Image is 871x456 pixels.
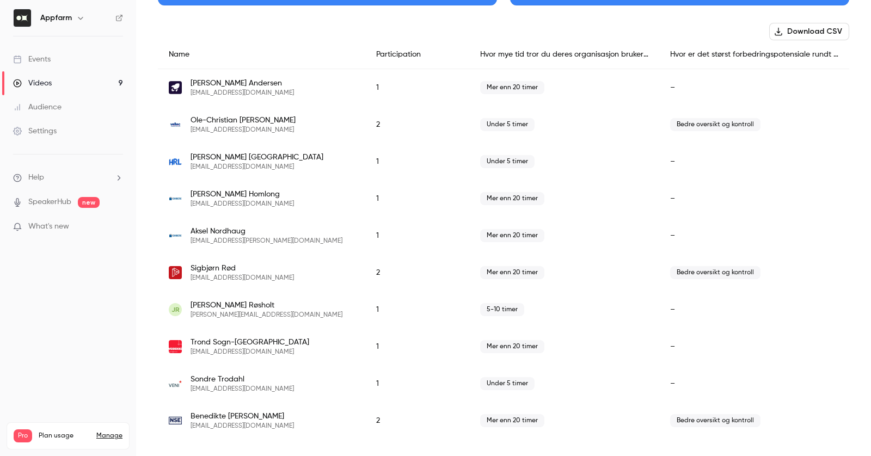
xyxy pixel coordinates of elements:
span: Under 5 timer [480,118,535,131]
div: – [659,69,849,107]
div: 1 [365,143,469,180]
span: [EMAIL_ADDRESS][DOMAIN_NAME] [191,348,309,356]
div: Videos [13,78,52,89]
div: Participation [365,40,469,69]
span: [EMAIL_ADDRESS][DOMAIN_NAME] [191,163,323,171]
div: aksel.nordhaug@christie.no [158,217,849,254]
span: [PERSON_NAME] Røsholt [191,300,342,311]
img: christie.no [169,192,182,205]
span: [EMAIL_ADDRESS][DOMAIN_NAME] [191,126,296,134]
div: – [659,291,849,328]
span: Mer enn 20 timer [480,266,544,279]
div: magnus@appfarm.io [158,69,849,107]
a: Manage [96,432,122,440]
span: [PERSON_NAME] Andersen [191,78,294,89]
span: Trond Sogn-[GEOGRAPHIC_DATA] [191,337,309,348]
span: Mer enn 20 timer [480,414,544,427]
span: Pro [14,429,32,442]
div: oda@veltec.com [158,106,849,143]
div: – [659,180,849,217]
img: veidekke.no [169,340,182,353]
span: [EMAIL_ADDRESS][DOMAIN_NAME] [191,422,294,430]
span: new [78,197,100,208]
div: Settings [13,126,57,137]
img: hrl.no [169,155,182,168]
span: Bedre oversikt og kontroll [670,118,760,131]
span: Under 5 timer [480,155,535,168]
div: lise.flatebo@hrl.no [158,143,849,180]
div: 2 [365,254,469,291]
span: [EMAIL_ADDRESS][PERSON_NAME][DOMAIN_NAME] [191,237,342,245]
span: Bedre oversikt og kontroll [670,414,760,427]
div: – [659,365,849,402]
div: 2 [365,106,469,143]
img: christie.no [169,229,182,242]
div: bjorn.homlong@christie.no [158,180,849,217]
span: [EMAIL_ADDRESS][DOMAIN_NAME] [191,89,294,97]
span: Mer enn 20 timer [480,81,544,94]
a: SpeakerHub [28,196,71,208]
div: – [659,328,849,365]
div: jon.rosholt@eliquo-pmi.com [158,291,849,328]
span: [PERSON_NAME] Homlong [191,189,294,200]
div: – [659,217,849,254]
div: 1 [365,217,469,254]
span: Help [28,172,44,183]
span: [PERSON_NAME] [GEOGRAPHIC_DATA] [191,152,323,163]
span: [EMAIL_ADDRESS][DOMAIN_NAME] [191,274,294,282]
li: help-dropdown-opener [13,172,123,183]
div: 1 [365,291,469,328]
img: park-anlegg.no [169,266,182,279]
span: What's new [28,221,69,232]
div: 1 [365,328,469,365]
span: 5-10 timer [480,303,524,316]
img: veni.no [169,377,182,390]
h6: Appfarm [40,13,72,23]
span: [PERSON_NAME][EMAIL_ADDRESS][DOMAIN_NAME] [191,311,342,319]
span: [EMAIL_ADDRESS][DOMAIN_NAME] [191,200,294,208]
div: sr@park-anlegg.no [158,254,849,291]
span: Sondre Trodahl [191,374,294,385]
span: Mer enn 20 timer [480,229,544,242]
div: – [659,143,849,180]
span: Mer enn 20 timer [480,192,544,205]
span: Sigbjørn Rød [191,263,294,274]
div: Events [13,54,51,65]
div: Hvor er det størst forbedringspotensiale rundt deres ressursplanlegging i dag? [659,40,849,69]
span: [EMAIL_ADDRESS][DOMAIN_NAME] [191,385,294,393]
div: Name [158,40,365,69]
button: Download CSV [769,23,849,40]
img: veltec.com [169,118,182,131]
span: JR [171,305,180,315]
div: trond.sogn-lunden@veidekke.no [158,328,849,365]
img: nsegruppen.no [169,414,182,427]
div: benedikte.nodland@nsegruppen.no [158,402,849,439]
div: 1 [365,365,469,402]
span: Bedre oversikt og kontroll [670,266,760,279]
span: Aksel Nordhaug [191,226,342,237]
span: Benedikte [PERSON_NAME] [191,411,294,422]
div: 1 [365,180,469,217]
span: Mer enn 20 timer [480,340,544,353]
img: appfarm.io [169,81,182,94]
span: Ole-Christian [PERSON_NAME] [191,115,296,126]
div: 1 [365,69,469,107]
img: Appfarm [14,9,31,27]
div: Hvor mye tid tror du deres organisasjon bruker på ressursplanlegging hver uke? [469,40,659,69]
div: st@veni.no [158,365,849,402]
div: Audience [13,102,62,113]
span: Under 5 timer [480,377,535,390]
span: Plan usage [39,432,90,440]
div: 2 [365,402,469,439]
